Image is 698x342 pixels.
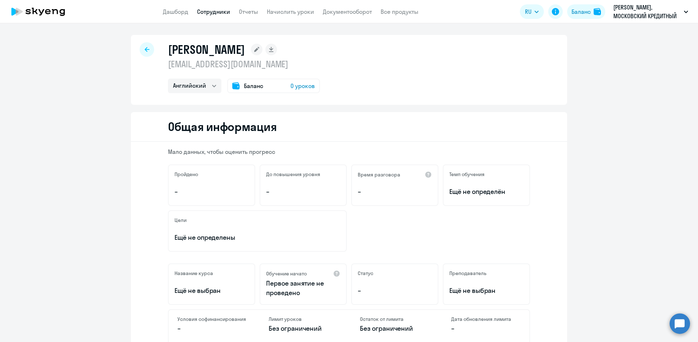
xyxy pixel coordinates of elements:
[266,279,340,298] p: Первое занятие не проведено
[358,187,432,196] p: –
[567,4,605,19] button: Балансbalance
[358,286,432,295] p: –
[451,316,521,322] h4: Дата обновления лимита
[449,187,523,196] span: Ещё не определён
[168,119,277,134] h2: Общая информация
[174,286,249,295] p: Ещё не выбран
[449,171,485,178] h5: Темп обучения
[269,316,338,322] h4: Лимит уроков
[571,7,591,16] div: Баланс
[381,8,418,15] a: Все продукты
[267,8,314,15] a: Начислить уроки
[266,171,320,178] h5: До повышения уровня
[168,42,245,57] h1: [PERSON_NAME]
[163,8,188,15] a: Дашборд
[520,4,544,19] button: RU
[449,270,486,277] h5: Преподаватель
[451,324,521,333] p: –
[174,171,198,178] h5: Пройдено
[197,8,230,15] a: Сотрудники
[269,324,338,333] p: Без ограничений
[174,217,186,223] h5: Цели
[177,316,247,322] h4: Условия софинансирования
[360,316,429,322] h4: Остаток от лимита
[168,58,320,70] p: [EMAIL_ADDRESS][DOMAIN_NAME]
[358,270,373,277] h5: Статус
[244,81,263,90] span: Баланс
[168,148,530,156] p: Мало данных, чтобы оценить прогресс
[239,8,258,15] a: Отчеты
[613,3,681,20] p: [PERSON_NAME], МОСКОВСКИЙ КРЕДИТНЫЙ БАНК, ПАО
[358,171,400,178] h5: Время разговора
[174,270,213,277] h5: Название курса
[449,286,523,295] p: Ещё не выбран
[266,187,340,196] p: –
[594,8,601,15] img: balance
[610,3,692,20] button: [PERSON_NAME], МОСКОВСКИЙ КРЕДИТНЫЙ БАНК, ПАО
[266,270,307,277] h5: Обучение начато
[360,324,429,333] p: Без ограничений
[174,187,249,196] p: –
[174,233,340,242] p: Ещё не определены
[525,7,531,16] span: RU
[290,81,315,90] span: 0 уроков
[323,8,372,15] a: Документооборот
[177,324,247,333] p: –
